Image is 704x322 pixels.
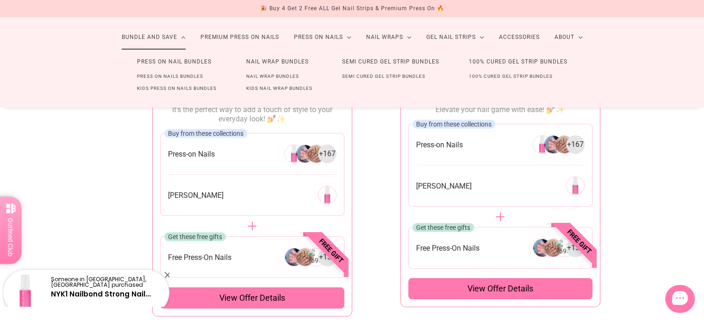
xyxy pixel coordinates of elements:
[416,224,470,231] span: Get these free gifts
[416,120,492,128] span: Buy from these collections
[454,53,582,70] a: 100% Cured Gel Strip Bundles
[555,135,573,154] img: 266304946256-2
[114,25,193,50] a: Bundle and Save
[492,25,547,50] a: Accessories
[567,139,584,150] span: + 167
[416,243,480,253] span: Free Press-On Nails
[436,105,565,114] span: Elevate your nail game with ease! 💅✨
[51,289,151,299] a: NYK1 Nailbond Strong Nail...
[193,25,287,50] a: Premium Press On Nails
[168,190,224,200] span: [PERSON_NAME]
[168,253,231,262] span: Free Press-On Nails
[319,149,336,159] span: + 167
[219,292,285,303] span: View offer details
[359,25,419,50] a: Nail Wraps
[318,186,336,204] img: 269291651152-0
[416,140,463,150] span: Press-on Nails
[566,177,585,195] img: 269291651152-0
[419,25,492,50] a: Gel Nail Strips
[290,209,373,292] span: Free gift
[122,53,226,70] a: Press On Nail Bundles
[231,82,327,95] a: Kids Nail Wrap Bundles
[533,135,551,154] img: 266304946256-0
[122,82,231,95] a: Kids Press On Nails Bundles
[416,181,472,191] span: [PERSON_NAME]
[454,70,567,82] a: 100% Cured Gel Strip Bundles
[260,4,444,13] div: 🎉 Buy 4 Get 2 Free ALL Gel Nail Strips & Premium Press On 🔥
[327,70,440,82] a: Semi Cured Gel Strip Bundles
[231,53,324,70] a: Nail Wrap Bundles
[168,233,222,240] span: Get these free gifts
[307,145,325,163] img: 266304946256-2
[172,105,332,123] span: It's the perfect way to add a touch of style to your everyday look! 💅✨
[544,135,562,154] img: 266304946256-1
[231,70,314,82] a: Nail Wrap Bundles
[538,200,621,283] span: Free gift
[122,70,218,82] a: Press On Nails Bundles
[547,25,590,50] a: About
[168,130,243,137] span: Buy from these collections
[327,53,454,70] a: Semi Cured Gel Strip Bundles
[285,145,303,163] img: 266304946256-0
[287,25,359,50] a: Press On Nails
[51,277,161,288] p: Someone in [GEOGRAPHIC_DATA], [GEOGRAPHIC_DATA] purchased
[168,149,215,159] span: Press-on Nails
[467,283,533,294] span: View offer details
[296,145,314,163] img: 266304946256-1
